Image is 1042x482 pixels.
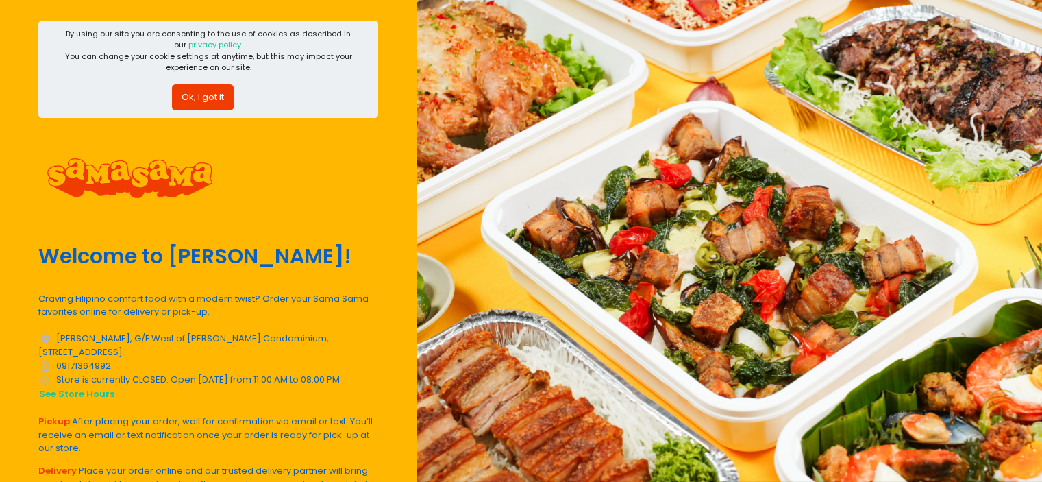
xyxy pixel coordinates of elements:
button: Ok, I got it [172,84,234,110]
div: After placing your order, wait for confirmation via email or text. You’ll receive an email or tex... [38,415,378,455]
div: Welcome to [PERSON_NAME]! [38,230,378,283]
button: see store hours [38,387,115,402]
a: privacy policy. [188,39,243,50]
div: 09171364992 [38,359,378,373]
div: Craving Filipino comfort food with a modern twist? Order your Sama Sama favorites online for deli... [38,292,378,319]
b: Pickup [38,415,70,428]
div: [PERSON_NAME], G/F West of [PERSON_NAME] Condominium, [STREET_ADDRESS] [38,332,378,359]
div: By using our site you are consenting to the use of cookies as described in our You can change you... [62,28,356,73]
div: Store is currently CLOSED. Open [DATE] from 11:00 AM to 08:00 PM [38,373,378,402]
b: Delivery [38,464,77,477]
img: Sama-Sama Restaurant [38,127,221,230]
